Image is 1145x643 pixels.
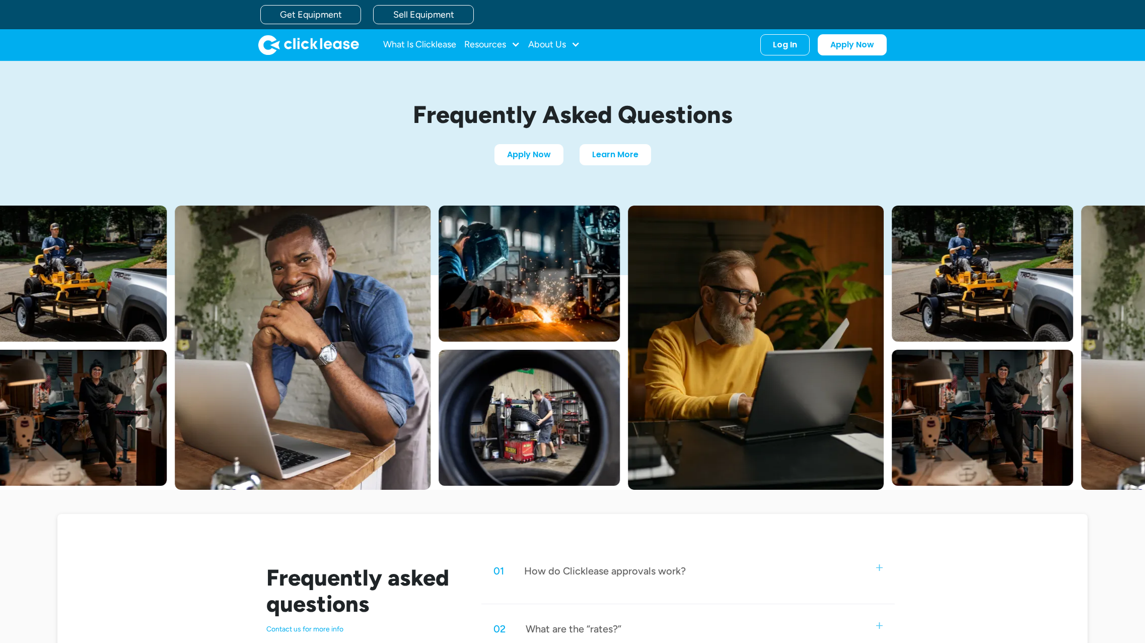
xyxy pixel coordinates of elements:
a: Learn More [580,144,651,165]
img: A man fitting a new tire on a rim [439,350,620,486]
img: a woman standing next to a sewing machine [892,350,1073,486]
div: About Us [528,35,580,55]
a: Apply Now [818,34,887,55]
div: What are the “rates?” [526,622,621,635]
div: 01 [493,564,504,577]
div: 02 [493,622,506,635]
img: small plus [876,564,883,571]
a: What Is Clicklease [383,35,456,55]
a: home [258,35,359,55]
img: A welder in a large mask working on a large pipe [439,206,620,342]
a: Apply Now [494,144,563,165]
img: small plus [876,622,883,629]
img: A smiling man in a blue shirt and apron leaning over a table with a laptop [175,206,431,490]
div: Log In [773,40,797,50]
img: Clicklease logo [258,35,359,55]
h2: Frequently asked questions [266,564,457,617]
h1: Frequently Asked Questions [336,101,809,128]
div: Resources [464,35,520,55]
img: Bearded man in yellow sweter typing on his laptop while sitting at his desk [628,206,884,490]
div: How do Clicklease approvals work? [524,564,686,577]
p: Contact us for more info [266,625,457,634]
a: Sell Equipment [373,5,474,24]
img: Man with hat and blue shirt driving a yellow lawn mower onto a trailer [892,206,1073,342]
a: Get Equipment [260,5,361,24]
